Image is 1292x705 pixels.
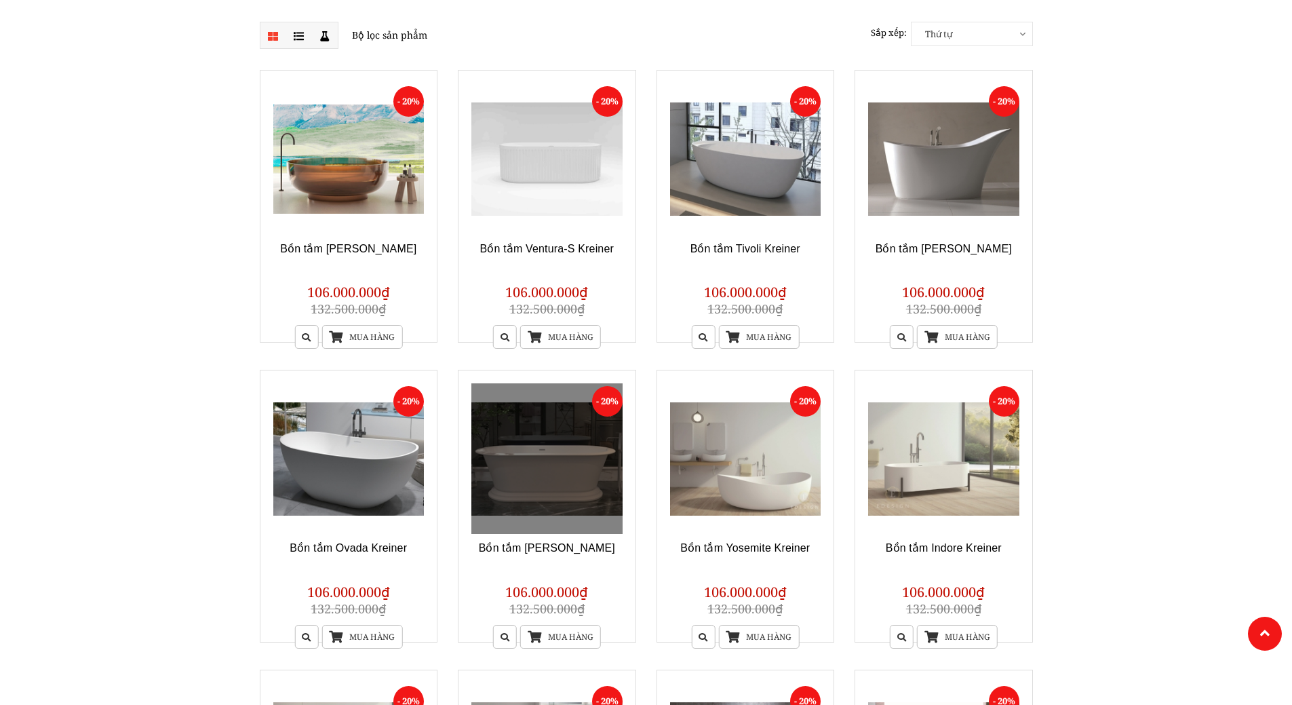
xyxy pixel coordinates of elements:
[902,583,985,601] span: 106.000.000₫
[871,22,907,44] label: Sắp xếp:
[592,386,623,417] span: - 20%
[505,583,588,601] span: 106.000.000₫
[311,301,386,317] span: 132.500.000₫
[790,86,821,117] span: - 20%
[509,301,585,317] span: 132.500.000₫
[321,325,402,349] a: Mua hàng
[886,542,1002,554] a: Bồn tắm Indore Kreiner
[393,386,424,417] span: - 20%
[311,601,386,617] span: 132.500.000₫
[520,625,601,649] a: Mua hàng
[290,542,407,554] a: Bồn tắm Ovada Kreiner
[260,22,636,49] p: Bộ lọc sản phẩm
[912,22,1032,45] span: Thứ tự
[989,86,1019,117] span: - 20%
[307,283,390,301] span: 106.000.000₫
[917,625,998,649] a: Mua hàng
[876,243,1012,254] a: Bồn tắm [PERSON_NAME]
[718,325,799,349] a: Mua hàng
[917,325,998,349] a: Mua hàng
[906,301,981,317] span: 132.500.000₫
[704,283,787,301] span: 106.000.000₫
[321,625,402,649] a: Mua hàng
[680,542,810,554] a: Bồn tắm Yosemite Kreiner
[906,601,981,617] span: 132.500.000₫
[707,301,783,317] span: 132.500.000₫
[393,86,424,117] span: - 20%
[307,583,390,601] span: 106.000.000₫
[718,625,799,649] a: Mua hàng
[520,325,601,349] a: Mua hàng
[690,243,800,254] a: Bồn tắm Tivoli Kreiner
[1248,617,1282,651] a: Lên đầu trang
[592,86,623,117] span: - 20%
[704,583,787,601] span: 106.000.000₫
[902,283,985,301] span: 106.000.000₫
[790,386,821,417] span: - 20%
[479,542,615,554] a: Bồn tắm [PERSON_NAME]
[505,283,588,301] span: 106.000.000₫
[480,243,614,254] a: Bồn tắm Ventura-S Kreiner
[280,243,416,254] a: Bồn tắm [PERSON_NAME]
[509,601,585,617] span: 132.500.000₫
[989,386,1019,417] span: - 20%
[707,601,783,617] span: 132.500.000₫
